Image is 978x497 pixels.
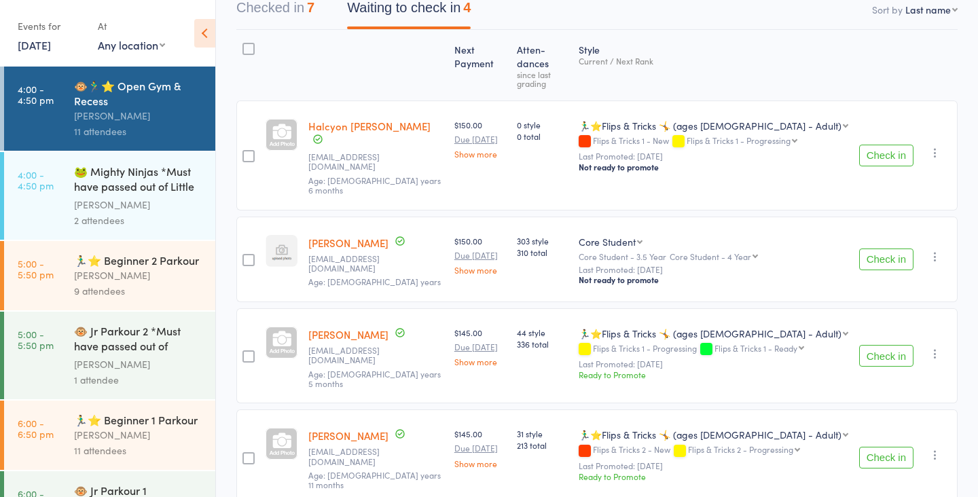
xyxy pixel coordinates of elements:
[714,344,797,352] div: Flips & Tricks 1 - Ready
[18,37,51,52] a: [DATE]
[308,346,443,365] small: carleyky@gmail.com
[308,368,441,389] span: Age: [DEMOGRAPHIC_DATA] years 5 months
[308,236,388,250] a: [PERSON_NAME]
[4,401,215,470] a: 6:00 -6:50 pm🏃‍♂️⭐ Beginner 1 Parkour[PERSON_NAME]11 attendees
[905,3,951,16] div: Last name
[308,276,441,287] span: Age: [DEMOGRAPHIC_DATA] years
[859,145,913,166] button: Check in
[74,427,204,443] div: [PERSON_NAME]
[98,15,165,37] div: At
[859,248,913,270] button: Check in
[511,36,573,94] div: Atten­dances
[4,241,215,310] a: 5:00 -5:50 pm🏃‍♂️⭐ Beginner 2 Parkour[PERSON_NAME]9 attendees
[18,169,54,191] time: 4:00 - 4:50 pm
[74,283,204,299] div: 9 attendees
[454,134,506,144] small: Due [DATE]
[454,342,506,352] small: Due [DATE]
[454,149,506,158] a: Show more
[872,3,903,16] label: Sort by
[579,327,841,340] div: 🏃‍♂️⭐Flips & Tricks 🤸 (ages [DEMOGRAPHIC_DATA] - Adult)
[579,252,848,261] div: Core Student - 3.5 Year
[74,213,204,228] div: 2 attendees
[579,136,848,147] div: Flips & Tricks 1 - New
[74,356,204,372] div: [PERSON_NAME]
[308,327,388,342] a: [PERSON_NAME]
[449,36,511,94] div: Next Payment
[579,274,848,285] div: Not ready to promote
[18,258,54,280] time: 5:00 - 5:50 pm
[454,428,506,467] div: $145.00
[579,151,848,161] small: Last Promoted: [DATE]
[579,471,848,482] div: Ready to Promote
[454,251,506,260] small: Due [DATE]
[454,119,506,158] div: $150.00
[308,152,443,172] small: carleyky@gmail.com
[18,329,54,350] time: 5:00 - 5:50 pm
[517,235,567,246] span: 303 style
[74,78,204,108] div: 🐵🏃‍♂️⭐ Open Gym & Recess
[74,124,204,139] div: 11 attendees
[74,412,204,427] div: 🏃‍♂️⭐ Beginner 1 Parkour
[18,418,54,439] time: 6:00 - 6:50 pm
[517,119,567,130] span: 0 style
[517,338,567,350] span: 336 total
[579,369,848,380] div: Ready to Promote
[454,265,506,274] a: Show more
[98,37,165,52] div: Any location
[4,152,215,240] a: 4:00 -4:50 pm🐸 Mighty Ninjas *Must have passed out of Little N...[PERSON_NAME]2 attendees
[579,56,848,65] div: Current / Next Rank
[670,252,751,261] div: Core Student - 4 Year
[579,428,841,441] div: 🏃‍♂️⭐Flips & Tricks 🤸 (ages [DEMOGRAPHIC_DATA] - Adult)
[579,445,848,456] div: Flips & Tricks 2 - New
[454,327,506,366] div: $145.00
[579,461,848,471] small: Last Promoted: [DATE]
[74,253,204,268] div: 🏃‍♂️⭐ Beginner 2 Parkour
[517,246,567,258] span: 310 total
[308,119,431,133] a: Halcyon [PERSON_NAME]
[74,443,204,458] div: 11 attendees
[74,197,204,213] div: [PERSON_NAME]
[18,84,54,105] time: 4:00 - 4:50 pm
[4,67,215,151] a: 4:00 -4:50 pm🐵🏃‍♂️⭐ Open Gym & Recess[PERSON_NAME]11 attendees
[573,36,854,94] div: Style
[579,162,848,172] div: Not ready to promote
[579,235,636,248] div: Core Student
[266,235,297,267] img: image1734139282.png
[308,254,443,274] small: carleyky@gmail.com
[517,327,567,338] span: 44 style
[579,265,848,274] small: Last Promoted: [DATE]
[454,235,506,274] div: $150.00
[517,130,567,142] span: 0 total
[18,15,84,37] div: Events for
[579,359,848,369] small: Last Promoted: [DATE]
[859,447,913,468] button: Check in
[74,164,204,197] div: 🐸 Mighty Ninjas *Must have passed out of Little N...
[74,323,204,356] div: 🐵 Jr Parkour 2 *Must have passed out of [PERSON_NAME] 1
[517,439,567,451] span: 213 total
[579,344,848,355] div: Flips & Tricks 1 - Progressing
[74,108,204,124] div: [PERSON_NAME]
[74,268,204,283] div: [PERSON_NAME]
[74,372,204,388] div: 1 attendee
[688,445,793,454] div: Flips & Tricks 2 - Progressing
[454,459,506,468] a: Show more
[454,443,506,453] small: Due [DATE]
[859,345,913,367] button: Check in
[579,119,841,132] div: 🏃‍♂️⭐Flips & Tricks 🤸 (ages [DEMOGRAPHIC_DATA] - Adult)
[308,447,443,466] small: clmercha@gmail.com
[308,174,441,196] span: Age: [DEMOGRAPHIC_DATA] years 6 months
[454,357,506,366] a: Show more
[308,469,441,490] span: Age: [DEMOGRAPHIC_DATA] years 11 months
[517,70,567,88] div: since last grading
[308,428,388,443] a: [PERSON_NAME]
[517,428,567,439] span: 31 style
[4,312,215,399] a: 5:00 -5:50 pm🐵 Jr Parkour 2 *Must have passed out of [PERSON_NAME] 1[PERSON_NAME]1 attendee
[687,136,791,145] div: Flips & Tricks 1 - Progressing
